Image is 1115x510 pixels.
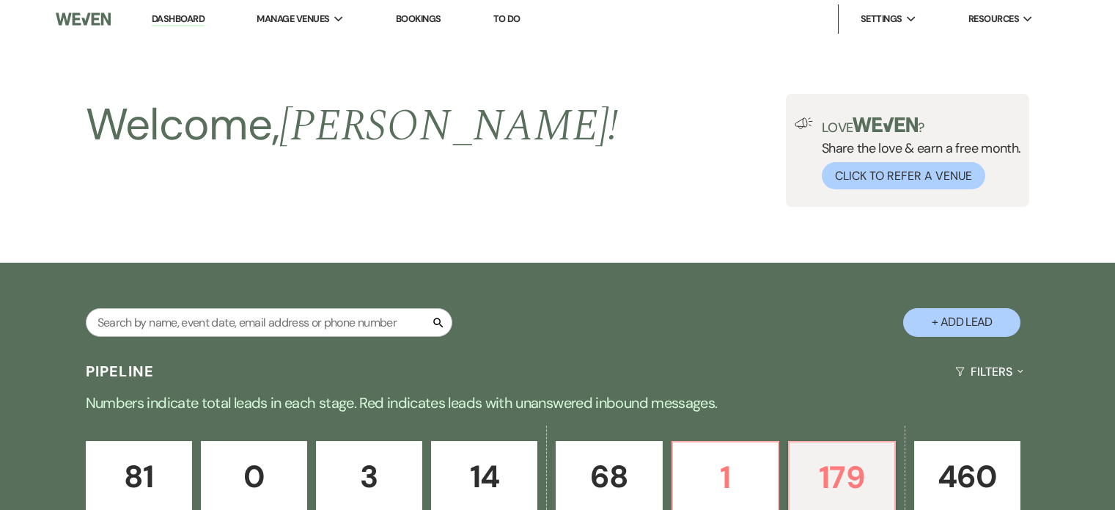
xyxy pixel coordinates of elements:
p: Numbers indicate total leads in each stage. Red indicates leads with unanswered inbound messages. [30,391,1086,415]
p: 460 [924,452,1011,501]
button: Filters [949,352,1029,391]
div: Share the love & earn a free month. [813,117,1021,189]
p: 68 [565,452,652,501]
span: Settings [861,12,902,26]
p: 1 [682,453,769,502]
p: 3 [325,452,413,501]
button: + Add Lead [903,308,1020,337]
a: Dashboard [152,12,205,26]
span: Resources [968,12,1019,26]
p: 81 [95,452,183,501]
a: To Do [493,12,520,25]
p: 14 [441,452,528,501]
p: Love ? [822,117,1021,134]
input: Search by name, event date, email address or phone number [86,308,452,337]
a: Bookings [396,12,441,25]
p: 179 [798,453,886,502]
h3: Pipeline [86,361,155,382]
img: loud-speaker-illustration.svg [795,117,813,129]
span: Manage Venues [257,12,329,26]
h2: Welcome, [86,94,619,157]
button: Click to Refer a Venue [822,162,985,189]
img: Weven Logo [56,4,111,34]
img: weven-logo-green.svg [853,117,918,132]
span: [PERSON_NAME] ! [279,92,618,160]
p: 0 [210,452,298,501]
